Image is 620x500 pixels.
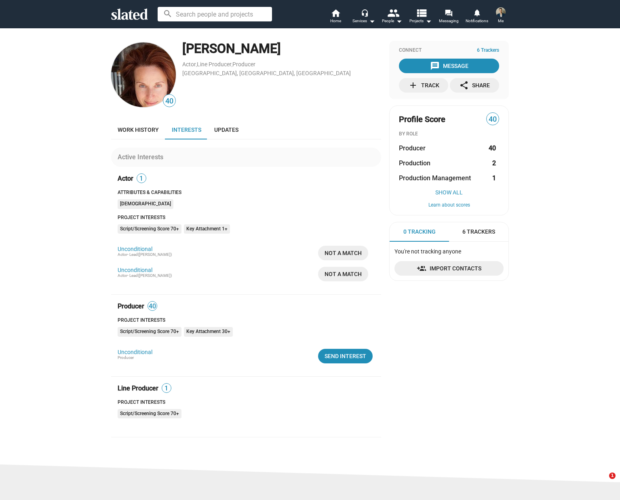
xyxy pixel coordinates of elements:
mat-icon: message [430,61,440,71]
mat-icon: add [408,80,418,90]
mat-icon: forum [445,9,452,17]
span: Actor [118,174,133,183]
span: 1 [609,473,616,479]
mat-icon: arrow_drop_down [367,16,377,26]
img: Luke Cheney [496,7,506,17]
a: Unconditional [118,349,152,355]
span: Interests [172,127,201,133]
span: ([PERSON_NAME]) [138,273,172,278]
button: Track [399,78,448,93]
mat-icon: notifications [473,8,481,16]
a: Interests [165,120,208,139]
span: 40 [148,302,157,310]
span: 1 [137,175,146,183]
a: Unconditional [118,267,152,273]
button: Learn about scores [399,202,499,209]
span: - Lead [127,273,138,278]
img: Jina Panebianco [111,42,176,107]
span: Messaging [439,16,459,26]
div: Send Interest [325,349,366,363]
span: Production [399,159,430,167]
span: NOT A MATCH [325,267,362,281]
button: Show 'Not a Match' tooltip [318,267,368,281]
span: Line Producer [118,384,158,392]
span: 40 [163,96,175,107]
div: Project Interests [118,399,381,406]
div: Attributes & Capabilities [118,190,381,196]
span: 6 Trackers [462,228,495,236]
input: Search people and projects [158,7,272,21]
a: Line Producer [197,61,232,68]
a: [GEOGRAPHIC_DATA], [GEOGRAPHIC_DATA], [GEOGRAPHIC_DATA] [182,70,351,76]
iframe: Intercom live chat [593,473,612,492]
button: Show All [399,189,499,196]
div: Track [408,78,439,93]
a: Producer [232,61,255,68]
strong: 1 [492,174,496,182]
button: Show 'Not a Match' tooltip [318,246,368,260]
mat-icon: home [331,8,340,18]
span: Actor [118,273,127,278]
a: Actor [182,61,196,68]
div: Share [459,78,490,93]
span: - Lead [127,252,138,257]
mat-icon: arrow_drop_down [394,16,404,26]
mat-chip: [DEMOGRAPHIC_DATA] [118,199,173,209]
div: Project Interests [118,215,381,221]
mat-icon: arrow_drop_down [424,16,433,26]
span: Import Contacts [401,261,497,276]
div: Connect [399,47,499,54]
span: Producer [118,355,134,360]
a: Home [321,8,350,26]
button: Projects [406,8,434,26]
a: Import Contacts [394,261,504,276]
div: People [382,16,402,26]
span: 40 [487,114,499,125]
span: Projects [409,16,432,26]
button: Luke CheneyMe [491,6,510,27]
div: Services [352,16,375,26]
a: Notifications [463,8,491,26]
span: You're not tracking anyone [394,248,461,255]
span: 6 Trackers [477,47,499,54]
button: Share [450,78,499,93]
mat-icon: view_list [415,7,427,19]
div: [PERSON_NAME] [182,40,381,57]
span: Profile Score [399,114,445,125]
div: BY ROLE [399,131,499,137]
mat-chip: Script/Screening Score 70+ [118,327,181,337]
span: Production Management [399,174,471,182]
mat-chip: Script/Screening Score 70+ [118,224,181,234]
mat-icon: share [459,80,469,90]
a: Work history [111,120,165,139]
span: Notifications [466,16,488,26]
a: Messaging [434,8,463,26]
strong: 40 [489,144,496,152]
span: Home [330,16,341,26]
span: Producer [399,144,426,152]
div: Active Interests [118,153,167,161]
span: ([PERSON_NAME]) [138,252,172,257]
button: Services [350,8,378,26]
mat-chip: Key Attachment 30+ [184,327,233,337]
a: Unconditional [118,246,152,252]
mat-chip: Key Attachment 1+ [184,224,230,234]
span: Me [498,16,504,26]
div: Project Interests [118,317,381,324]
button: Send Interest [318,349,373,363]
span: NOT A MATCH [325,246,362,260]
span: Producer [118,302,144,310]
mat-icon: people [387,7,399,19]
div: Message [430,59,468,73]
span: 0 Tracking [403,228,436,236]
button: Message [399,59,499,73]
mat-icon: headset_mic [361,9,368,16]
span: , [196,63,197,67]
span: Work history [118,127,159,133]
mat-chip: Script/Screening Score 70+ [118,409,181,419]
a: Updates [208,120,245,139]
button: People [378,8,406,26]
